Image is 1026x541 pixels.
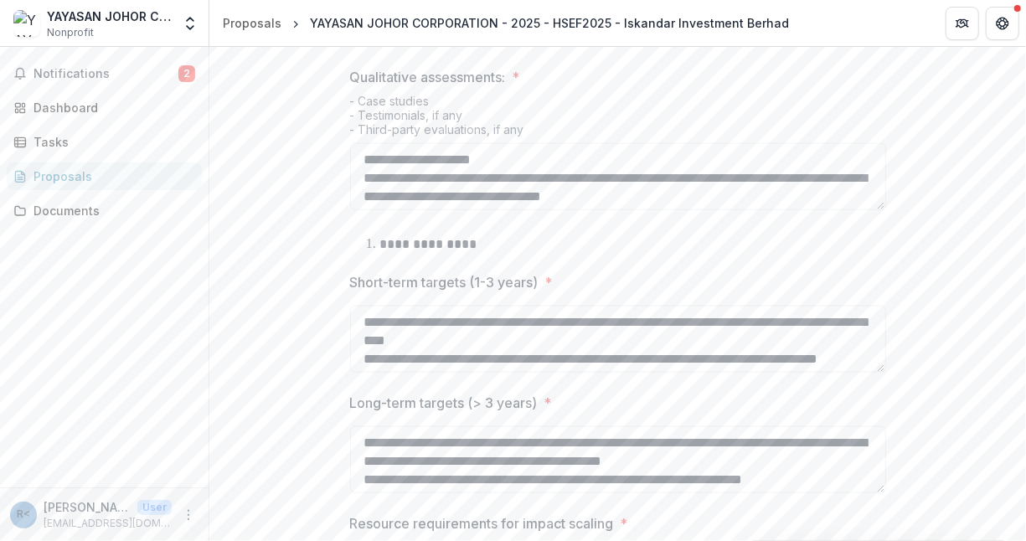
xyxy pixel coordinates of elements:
p: [EMAIL_ADDRESS][DOMAIN_NAME] [44,516,172,531]
button: Partners [946,7,979,40]
p: Long-term targets (> 3 years) [350,393,538,413]
p: Short-term targets (1-3 years) [350,272,539,292]
a: Documents [7,197,202,224]
p: [PERSON_NAME] MD [PERSON_NAME] <[EMAIL_ADDRESS][DOMAIN_NAME]> [44,498,131,516]
button: Notifications2 [7,60,202,87]
div: YAYASAN JOHOR CORPORATION - 2025 - HSEF2025 - Iskandar Investment Berhad [310,14,789,32]
div: Tasks [34,133,188,151]
a: Proposals [7,162,202,190]
button: Get Help [986,7,1019,40]
div: Rosita MD Ali <rusita@jcorp.com.my> [17,509,30,520]
span: Notifications [34,67,178,81]
a: Dashboard [7,94,202,121]
div: - Case studies - Testimonials, if any - Third-party evaluations, if any [350,94,886,143]
p: User [137,500,172,515]
div: Proposals [34,167,188,185]
button: More [178,505,198,525]
p: Qualitative assessments: [350,67,506,87]
div: Dashboard [34,99,188,116]
a: Tasks [7,128,202,156]
button: Open entity switcher [178,7,202,40]
nav: breadcrumb [216,11,796,35]
span: Nonprofit [47,25,94,40]
div: Proposals [223,14,281,32]
div: YAYASAN JOHOR CORPORATION [47,8,172,25]
p: Resource requirements for impact scaling [350,513,614,533]
div: Documents [34,202,188,219]
a: Proposals [216,11,288,35]
img: YAYASAN JOHOR CORPORATION [13,10,40,37]
span: 2 [178,65,195,82]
